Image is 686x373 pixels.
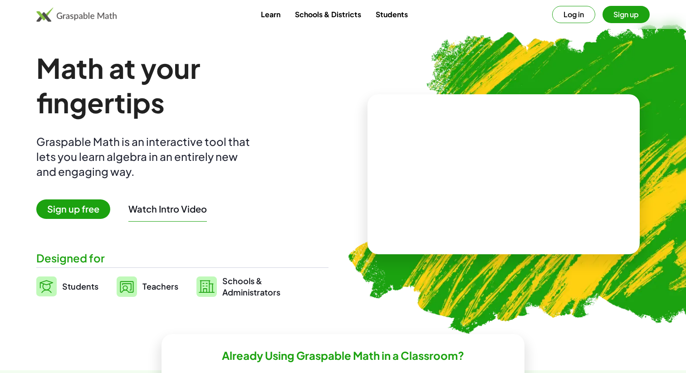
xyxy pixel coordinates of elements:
h2: Already Using Graspable Math in a Classroom? [222,349,464,363]
button: Sign up [603,6,650,23]
h1: Math at your fingertips [36,51,325,120]
span: Students [62,281,98,291]
a: Teachers [117,275,178,298]
span: Sign up free [36,199,110,219]
span: Teachers [142,281,178,291]
button: Log in [552,6,595,23]
div: Designed for [36,251,328,266]
img: svg%3e [196,276,217,297]
span: Schools & Administrators [222,275,280,298]
a: Learn [254,6,288,23]
video: What is this? This is dynamic math notation. Dynamic math notation plays a central role in how Gr... [436,140,572,208]
button: Watch Intro Video [128,203,207,215]
div: Graspable Math is an interactive tool that lets you learn algebra in an entirely new and engaging... [36,134,254,179]
img: svg%3e [36,276,57,296]
a: Schools &Administrators [196,275,280,298]
img: svg%3e [117,276,137,297]
a: Students [36,275,98,298]
a: Schools & Districts [288,6,368,23]
a: Students [368,6,415,23]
